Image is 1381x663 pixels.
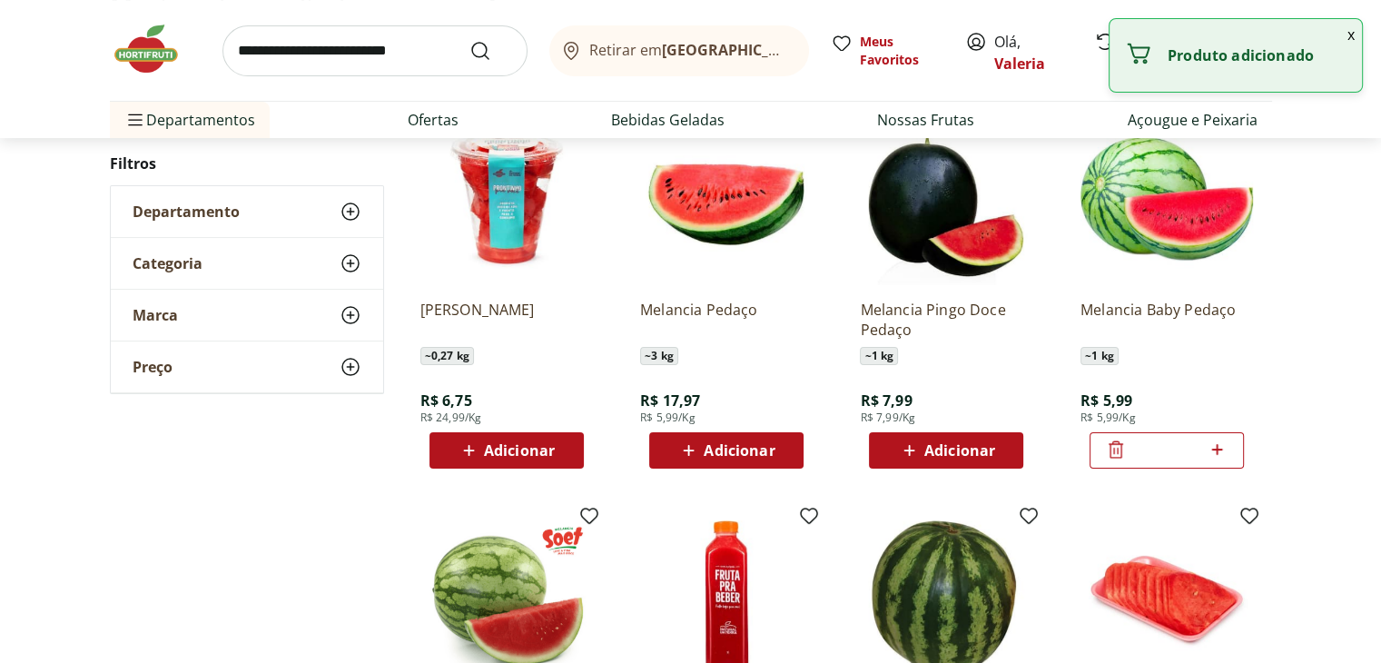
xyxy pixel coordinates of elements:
button: Menu [124,98,146,142]
img: Melancia Pingo Doce Pedaço [860,113,1032,285]
a: Meus Favoritos [831,33,943,69]
span: R$ 6,75 [420,391,472,411]
span: R$ 17,97 [640,391,700,411]
span: R$ 5,99/Kg [1080,411,1136,425]
h2: Filtros [110,145,384,182]
button: Categoria [111,238,383,289]
button: Adicionar [869,432,1023,469]
a: Nossas Frutas [877,109,974,131]
button: Adicionar [649,432,804,469]
span: R$ 5,99 [1080,391,1132,411]
img: Hortifruti [110,22,201,76]
span: R$ 5,99/Kg [640,411,695,425]
a: [PERSON_NAME] [420,300,593,340]
span: Retirar em [589,42,790,58]
span: R$ 7,99/Kg [860,411,915,425]
span: Olá, [994,31,1075,74]
span: Adicionar [484,443,555,458]
span: Adicionar [924,443,995,458]
a: Ofertas [408,109,459,131]
button: Preço [111,341,383,392]
img: Melancia Baby Pedaço [1080,113,1253,285]
span: Departamentos [124,98,255,142]
a: Bebidas Geladas [611,109,725,131]
a: Melancia Baby Pedaço [1080,300,1253,340]
button: Marca [111,290,383,341]
b: [GEOGRAPHIC_DATA]/[GEOGRAPHIC_DATA] [662,40,968,60]
span: Departamento [133,203,240,221]
img: Melancia Cortadinha [420,113,593,285]
span: Adicionar [704,443,774,458]
button: Fechar notificação [1340,19,1362,50]
span: Preço [133,358,173,376]
span: ~ 1 kg [860,347,898,365]
button: Adicionar [429,432,584,469]
img: Melancia Pedaço [640,113,813,285]
span: R$ 7,99 [860,391,912,411]
input: search [222,25,528,76]
a: Melancia Pingo Doce Pedaço [860,300,1032,340]
span: Categoria [133,254,202,272]
span: R$ 24,99/Kg [420,411,482,425]
button: Departamento [111,186,383,237]
span: ~ 0,27 kg [420,347,474,365]
span: ~ 3 kg [640,347,678,365]
span: Meus Favoritos [860,33,943,69]
span: Marca [133,306,178,324]
a: Valeria [994,54,1045,74]
a: Açougue e Peixaria [1128,109,1258,131]
p: Produto adicionado [1168,46,1347,64]
button: Retirar em[GEOGRAPHIC_DATA]/[GEOGRAPHIC_DATA] [549,25,809,76]
button: Submit Search [469,40,513,62]
a: Melancia Pedaço [640,300,813,340]
span: ~ 1 kg [1080,347,1119,365]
